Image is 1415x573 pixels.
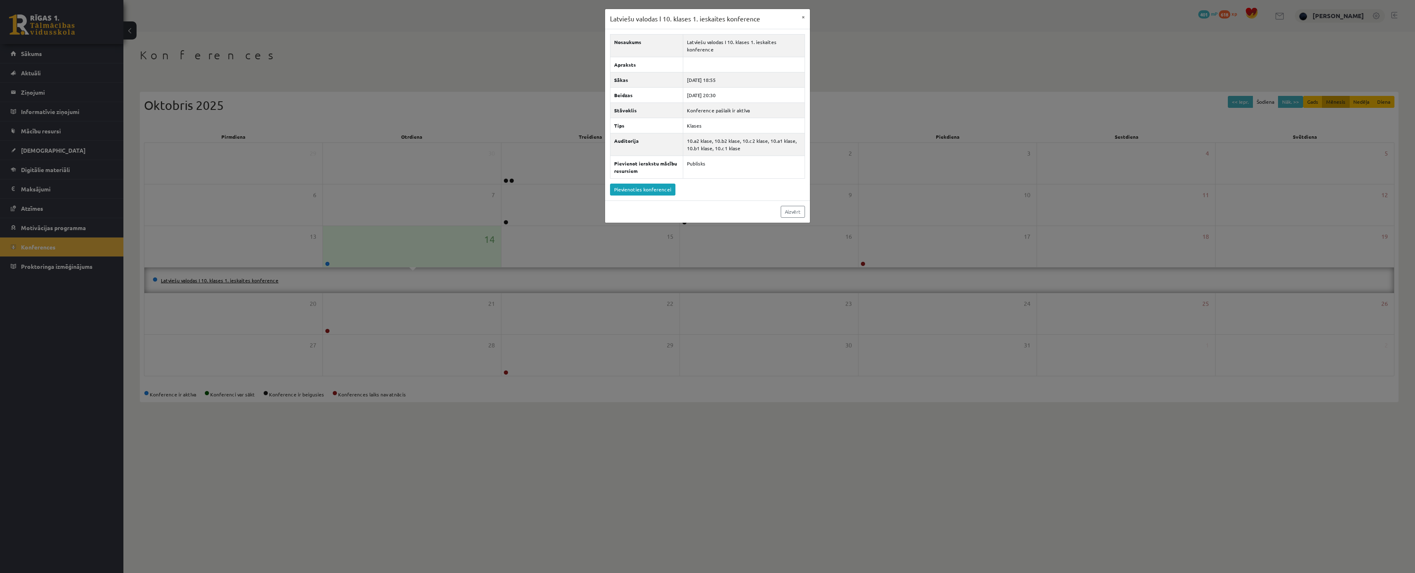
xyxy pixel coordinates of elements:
td: Latviešu valodas I 10. klases 1. ieskaites konference [683,34,805,57]
td: 10.a2 klase, 10.b2 klase, 10.c2 klase, 10.a1 klase, 10.b1 klase, 10.c1 klase [683,133,805,156]
th: Nosaukums [610,34,683,57]
th: Pievienot ierakstu mācību resursiem [610,156,683,178]
th: Apraksts [610,57,683,72]
h3: Latviešu valodas I 10. klases 1. ieskaites konference [610,14,760,24]
th: Tips [610,118,683,133]
td: Konference pašlaik ir aktīva [683,102,805,118]
th: Stāvoklis [610,102,683,118]
th: Sākas [610,72,683,87]
td: Klases [683,118,805,133]
td: [DATE] 20:30 [683,87,805,102]
a: Pievienoties konferencei [610,184,675,196]
td: [DATE] 18:55 [683,72,805,87]
button: × [797,9,810,25]
th: Beidzas [610,87,683,102]
td: Publisks [683,156,805,178]
th: Auditorija [610,133,683,156]
a: Aizvērt [781,206,805,218]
